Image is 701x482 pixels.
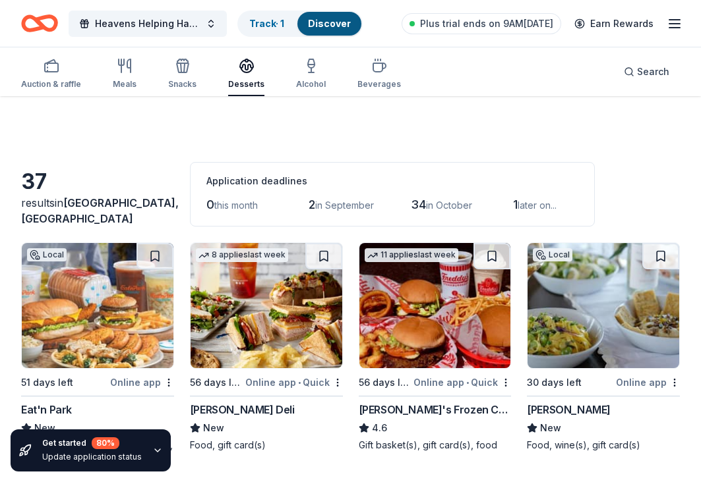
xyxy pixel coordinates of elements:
div: 51 days left [21,375,73,390]
div: Application deadlines [206,173,578,189]
div: 11 applies last week [365,248,458,262]
div: Food, gift card(s) [190,439,343,452]
div: 80 % [92,437,119,449]
button: Auction & raffle [21,53,81,96]
span: Plus trial ends on 9AM[DATE] [420,16,553,32]
a: Track· 1 [249,18,284,29]
button: Meals [113,53,137,96]
div: Alcohol [296,79,326,90]
span: Search [637,64,669,80]
div: Online app Quick [245,374,343,390]
button: Desserts [228,53,264,96]
div: Snacks [168,79,197,90]
span: in October [426,200,472,211]
img: Image for Michael Angelo’s [528,243,679,368]
button: Search [613,59,680,85]
span: [GEOGRAPHIC_DATA], [GEOGRAPHIC_DATA] [21,196,179,225]
span: New [540,420,561,436]
button: Beverages [357,53,401,96]
span: later on... [518,200,557,211]
button: Heavens Helping Hands Fundraiser [69,11,227,37]
div: 30 days left [527,375,582,390]
a: Earn Rewards [566,12,661,36]
button: Alcohol [296,53,326,96]
a: Image for Eat'n ParkLocal51 days leftOnline appEat'n ParkNewFood, paper products, gift card(s), c... [21,242,174,465]
div: [PERSON_NAME]'s Frozen Custard & Steakburgers [359,402,512,417]
a: Image for Michael Angelo’sLocal30 days leftOnline app[PERSON_NAME]NewFood, wine(s), gift card(s) [527,242,680,452]
span: • [298,377,301,388]
div: Get started [42,437,142,449]
div: results [21,195,174,227]
div: Beverages [357,79,401,90]
div: 37 [21,169,174,195]
img: Image for Freddy's Frozen Custard & Steakburgers [359,243,511,368]
img: Image for McAlister's Deli [191,243,342,368]
div: [PERSON_NAME] [527,402,611,417]
img: Image for Eat'n Park [22,243,173,368]
div: Online app [616,374,680,390]
span: in [21,196,179,225]
div: Online app [110,374,174,390]
div: Eat'n Park [21,402,72,417]
span: in September [315,200,374,211]
span: • [466,377,469,388]
div: Local [533,248,572,261]
div: 56 days left [190,375,243,390]
div: Gift basket(s), gift card(s), food [359,439,512,452]
span: this month [214,200,258,211]
div: Meals [113,79,137,90]
div: [PERSON_NAME] Deli [190,402,295,417]
span: 2 [309,198,315,211]
div: Online app Quick [413,374,511,390]
span: 4.6 [372,420,387,436]
span: 1 [513,198,518,211]
button: Snacks [168,53,197,96]
div: 8 applies last week [196,248,288,262]
a: Plus trial ends on 9AM[DATE] [402,13,561,34]
span: 0 [206,198,214,211]
div: 56 days left [359,375,411,390]
div: Food, wine(s), gift card(s) [527,439,680,452]
span: Heavens Helping Hands Fundraiser [95,16,200,32]
div: Desserts [228,79,264,90]
div: Local [27,248,67,261]
div: Auction & raffle [21,79,81,90]
button: Track· 1Discover [237,11,363,37]
a: Home [21,8,58,39]
span: 34 [411,198,426,211]
a: Image for Freddy's Frozen Custard & Steakburgers11 applieslast week56 days leftOnline app•Quick[P... [359,242,512,452]
a: Image for McAlister's Deli8 applieslast week56 days leftOnline app•Quick[PERSON_NAME] DeliNewFood... [190,242,343,452]
div: Update application status [42,452,142,462]
a: Discover [308,18,351,29]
